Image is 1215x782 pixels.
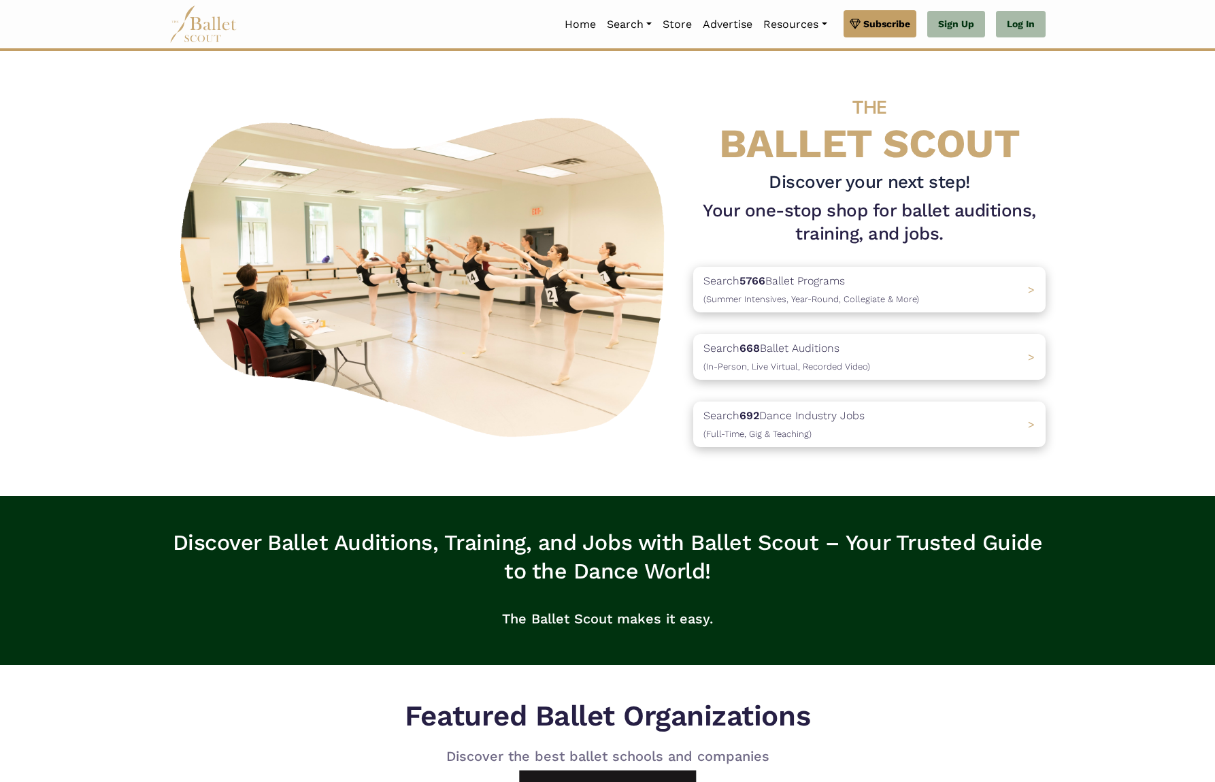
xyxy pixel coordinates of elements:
[863,16,910,31] span: Subscribe
[693,199,1046,246] h1: Your one-stop shop for ballet auditions, training, and jobs.
[559,10,601,39] a: Home
[703,294,919,304] span: (Summer Intensives, Year-Round, Collegiate & More)
[850,16,861,31] img: gem.svg
[739,274,765,287] b: 5766
[703,340,870,374] p: Search Ballet Auditions
[1028,418,1035,431] span: >
[758,10,832,39] a: Resources
[693,334,1046,380] a: Search668Ballet Auditions(In-Person, Live Virtual, Recorded Video) >
[739,342,760,355] b: 668
[394,698,821,735] h5: Featured Ballet Organizations
[703,407,865,442] p: Search Dance Industry Jobs
[657,10,697,39] a: Store
[1028,283,1035,296] span: >
[703,361,870,372] span: (In-Person, Live Virtual, Recorded Video)
[1028,351,1035,363] span: >
[693,78,1046,165] h4: BALLET SCOUT
[693,171,1046,194] h3: Discover your next step!
[394,745,821,767] p: Discover the best ballet schools and companies
[693,267,1046,312] a: Search5766Ballet Programs(Summer Intensives, Year-Round, Collegiate & More)>
[927,11,985,38] a: Sign Up
[169,103,682,445] img: A group of ballerinas talking to each other in a ballet studio
[852,96,886,118] span: THE
[996,11,1046,38] a: Log In
[601,10,657,39] a: Search
[844,10,916,37] a: Subscribe
[169,597,1046,640] p: The Ballet Scout makes it easy.
[703,429,812,439] span: (Full-Time, Gig & Teaching)
[703,272,919,307] p: Search Ballet Programs
[169,529,1046,585] h3: Discover Ballet Auditions, Training, and Jobs with Ballet Scout – Your Trusted Guide to the Dance...
[739,409,759,422] b: 692
[697,10,758,39] a: Advertise
[693,402,1046,447] a: Search692Dance Industry Jobs(Full-Time, Gig & Teaching) >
